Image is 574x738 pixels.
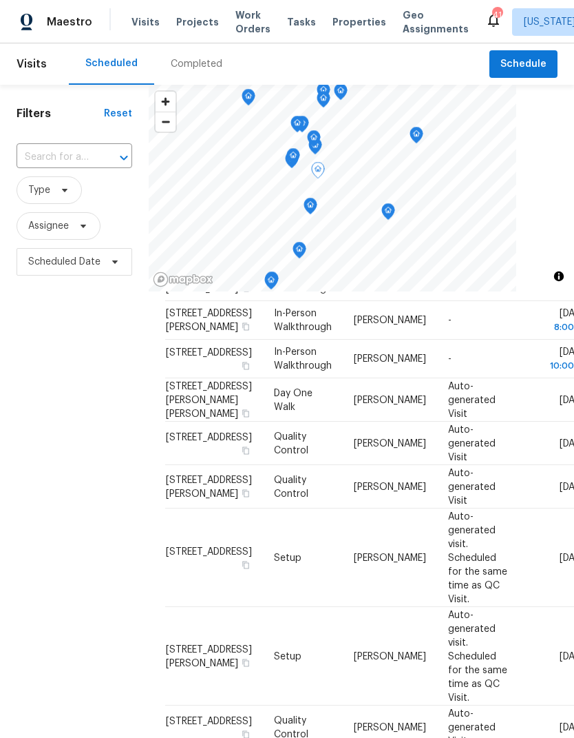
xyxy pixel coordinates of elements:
[85,57,138,70] div: Scheduled
[354,438,426,448] span: [PERSON_NAME]
[381,203,395,225] div: Map marker
[240,360,252,372] button: Copy Address
[410,127,423,148] div: Map marker
[242,89,255,110] div: Map marker
[334,83,348,105] div: Map marker
[290,116,304,137] div: Map marker
[354,553,426,562] span: [PERSON_NAME]
[274,309,332,332] span: In-Person Walkthrough
[354,482,426,491] span: [PERSON_NAME]
[551,268,567,285] button: Toggle attribution
[104,107,132,121] div: Reset
[304,198,317,219] div: Map marker
[264,273,278,294] div: Map marker
[274,347,332,371] span: In-Person Walkthrough
[307,130,321,152] div: Map marker
[166,475,252,498] span: [STREET_ADDRESS][PERSON_NAME]
[156,112,176,132] button: Zoom out
[149,85,516,291] canvas: Map
[354,354,426,364] span: [PERSON_NAME]
[166,309,252,332] span: [STREET_ADDRESS][PERSON_NAME]
[28,219,69,233] span: Assignee
[28,183,50,197] span: Type
[17,107,104,121] h1: Filters
[293,242,306,263] div: Map marker
[274,388,312,411] span: Day One Walk
[448,610,507,702] span: Auto-generated visit. Scheduled for the same time as QC Visit.
[240,558,252,571] button: Copy Address
[274,553,301,562] span: Setup
[166,270,252,294] span: [STREET_ADDRESS][PERSON_NAME]
[235,8,270,36] span: Work Orders
[240,407,252,419] button: Copy Address
[166,546,252,556] span: [STREET_ADDRESS]
[311,162,325,183] div: Map marker
[285,152,299,173] div: Map marker
[354,316,426,325] span: [PERSON_NAME]
[354,722,426,732] span: [PERSON_NAME]
[500,56,546,73] span: Schedule
[403,8,469,36] span: Geo Assignments
[354,395,426,404] span: [PERSON_NAME]
[448,511,507,604] span: Auto-generated visit. Scheduled for the same time as QC Visit.
[287,17,316,27] span: Tasks
[240,486,252,499] button: Copy Address
[171,57,222,71] div: Completed
[240,444,252,456] button: Copy Address
[448,381,496,418] span: Auto-generated Visit
[17,49,47,79] span: Visits
[274,431,308,455] span: Quality Control
[114,148,134,167] button: Open
[448,424,496,462] span: Auto-generated Visit
[28,255,100,269] span: Scheduled Date
[354,651,426,661] span: [PERSON_NAME]
[448,354,451,364] span: -
[240,282,252,294] button: Copy Address
[332,15,386,29] span: Properties
[286,148,300,170] div: Map marker
[166,716,252,726] span: [STREET_ADDRESS]
[265,271,279,293] div: Map marker
[156,92,176,112] button: Zoom in
[166,381,252,418] span: [STREET_ADDRESS][PERSON_NAME][PERSON_NAME]
[274,270,332,294] span: In-Person Walkthrough
[131,15,160,29] span: Visits
[47,15,92,29] span: Maestro
[492,8,502,22] div: 41
[489,50,557,79] button: Schedule
[166,432,252,442] span: [STREET_ADDRESS]
[176,15,219,29] span: Projects
[274,475,308,498] span: Quality Control
[166,348,252,358] span: [STREET_ADDRESS]
[274,651,301,661] span: Setup
[240,656,252,668] button: Copy Address
[317,91,330,112] div: Map marker
[448,316,451,325] span: -
[448,468,496,505] span: Auto-generated Visit
[240,320,252,333] button: Copy Address
[166,644,252,668] span: [STREET_ADDRESS][PERSON_NAME]
[555,269,563,284] span: Toggle attribution
[17,147,94,168] input: Search for an address...
[153,271,213,287] a: Mapbox homepage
